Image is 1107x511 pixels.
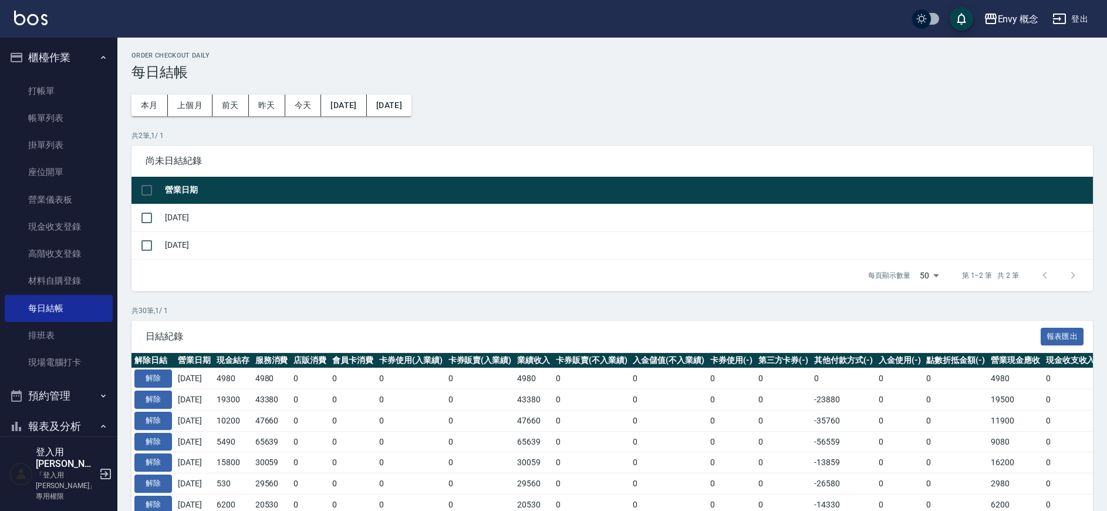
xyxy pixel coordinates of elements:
a: 營業儀表板 [5,186,113,213]
span: 日結紀錄 [146,331,1041,342]
td: 0 [707,473,755,495]
td: 0 [876,452,924,473]
td: [DATE] [175,368,214,389]
td: [DATE] [175,473,214,495]
td: -56559 [811,431,876,452]
td: 4980 [988,368,1043,389]
td: 0 [446,431,515,452]
td: 0 [755,389,812,411]
button: 解除 [134,369,172,388]
td: 0 [376,473,446,495]
td: 16200 [988,452,1043,473]
td: 0 [923,389,988,411]
button: 前天 [212,95,249,116]
td: 0 [630,431,707,452]
td: 0 [630,389,707,411]
td: 0 [876,389,924,411]
th: 店販消費 [291,353,329,368]
a: 排班表 [5,322,113,349]
td: 65639 [252,431,291,452]
td: 0 [923,431,988,452]
td: 0 [291,473,329,495]
button: 登出 [1048,8,1093,30]
a: 座位開單 [5,159,113,186]
td: 0 [329,368,376,389]
img: Logo [14,11,48,25]
td: 0 [446,452,515,473]
td: 0 [376,368,446,389]
td: 0 [329,431,376,452]
th: 現金結存 [214,353,252,368]
td: -23880 [811,389,876,411]
th: 營業現金應收 [988,353,1043,368]
td: 0 [876,431,924,452]
td: 0 [1043,473,1098,495]
td: 4980 [252,368,291,389]
button: 解除 [134,433,172,451]
th: 現金收支收入 [1043,353,1098,368]
th: 入金使用(-) [876,353,924,368]
td: 0 [553,431,630,452]
p: 「登入用[PERSON_NAME]」專用權限 [36,470,96,502]
td: 29560 [252,473,291,495]
button: 報表及分析 [5,411,113,442]
td: 0 [329,389,376,411]
a: 帳單列表 [5,105,113,132]
button: [DATE] [321,95,366,116]
td: 65639 [514,431,553,452]
td: 4980 [514,368,553,389]
td: 0 [446,368,515,389]
button: save [950,7,973,31]
a: 材料自購登錄 [5,267,113,294]
th: 其他付款方式(-) [811,353,876,368]
button: 解除 [134,475,172,493]
td: 0 [876,368,924,389]
td: 0 [553,389,630,411]
a: 報表匯出 [1041,330,1084,341]
div: 50 [915,260,943,291]
td: 19500 [988,389,1043,411]
td: 43380 [252,389,291,411]
a: 打帳單 [5,78,113,105]
td: 0 [707,452,755,473]
th: 卡券使用(入業績) [376,353,446,368]
td: 0 [1043,431,1098,452]
td: 2980 [988,473,1043,495]
td: 0 [630,410,707,431]
td: 0 [755,431,812,452]
a: 每日結帳 [5,295,113,322]
td: [DATE] [175,389,214,411]
td: 0 [1043,389,1098,411]
td: 0 [446,389,515,411]
td: 0 [630,368,707,389]
td: 0 [1043,410,1098,431]
td: 0 [329,410,376,431]
a: 高階收支登錄 [5,240,113,267]
th: 點數折抵金額(-) [923,353,988,368]
button: 解除 [134,391,172,409]
th: 會員卡消費 [329,353,376,368]
td: 0 [553,410,630,431]
td: [DATE] [162,231,1093,259]
td: 0 [553,452,630,473]
td: 11900 [988,410,1043,431]
td: 5490 [214,431,252,452]
button: [DATE] [367,95,411,116]
td: 0 [923,368,988,389]
td: 30059 [514,452,553,473]
th: 營業日期 [175,353,214,368]
p: 每頁顯示數量 [868,270,910,281]
td: 0 [755,473,812,495]
td: [DATE] [175,452,214,473]
td: 0 [376,410,446,431]
td: 530 [214,473,252,495]
button: 櫃檯作業 [5,42,113,73]
td: -35760 [811,410,876,431]
span: 尚未日結紀錄 [146,155,1079,167]
td: 19300 [214,389,252,411]
div: Envy 概念 [998,12,1039,26]
button: 上個月 [168,95,212,116]
td: 0 [1043,452,1098,473]
h2: Order checkout daily [131,52,1093,59]
td: 0 [329,452,376,473]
